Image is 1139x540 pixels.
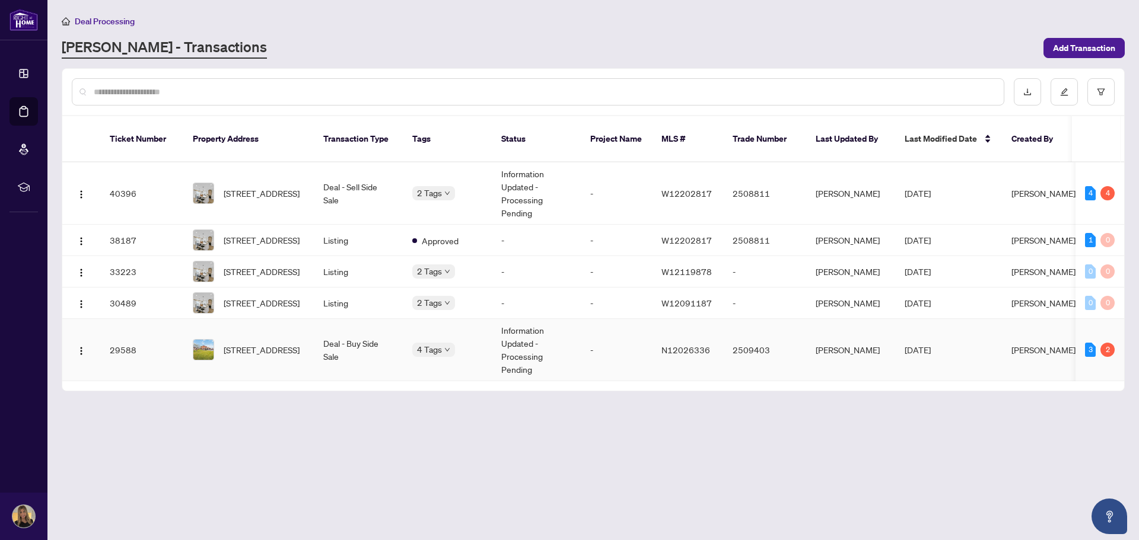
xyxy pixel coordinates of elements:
td: Deal - Sell Side Sale [314,162,403,225]
td: [PERSON_NAME] [806,287,895,319]
span: edit [1060,88,1068,96]
img: thumbnail-img [193,293,214,313]
td: - [581,162,652,225]
img: Logo [77,237,86,246]
span: down [444,269,450,274]
span: W12091187 [661,298,712,308]
div: 4 [1100,186,1115,200]
td: Information Updated - Processing Pending [492,162,581,225]
span: Deal Processing [75,16,135,27]
img: thumbnail-img [193,340,214,360]
span: N12026336 [661,344,710,355]
img: thumbnail-img [193,230,214,250]
span: Last Modified Date [905,132,977,145]
span: home [62,17,70,25]
td: - [581,225,652,256]
td: [PERSON_NAME] [806,225,895,256]
span: [STREET_ADDRESS] [224,265,300,278]
span: [DATE] [905,235,931,245]
td: 2508811 [723,162,806,225]
span: [PERSON_NAME] [1011,344,1076,355]
span: [DATE] [905,266,931,277]
th: Created By [1002,116,1073,162]
div: 0 [1085,264,1096,279]
button: Logo [72,231,91,250]
td: Listing [314,256,403,287]
span: download [1023,88,1032,96]
img: Profile Icon [12,505,35,528]
td: Listing [314,287,403,319]
span: 4 Tags [417,343,442,356]
th: Tags [403,116,492,162]
div: 0 [1100,296,1115,310]
div: 3 [1085,343,1096,357]
td: 30489 [100,287,183,319]
th: Ticket Number [100,116,183,162]
td: - [492,287,581,319]
td: 29588 [100,319,183,381]
img: logo [9,9,38,31]
th: Status [492,116,581,162]
img: Logo [77,346,86,356]
img: Logo [77,190,86,199]
span: [PERSON_NAME] [1011,266,1076,277]
td: Information Updated - Processing Pending [492,319,581,381]
span: W12119878 [661,266,712,277]
span: [DATE] [905,344,931,355]
span: down [444,347,450,353]
td: [PERSON_NAME] [806,162,895,225]
td: - [581,319,652,381]
img: thumbnail-img [193,261,214,282]
th: MLS # [652,116,723,162]
div: 4 [1085,186,1096,200]
div: 1 [1085,233,1096,247]
span: [PERSON_NAME] [1011,298,1076,308]
td: 2509403 [723,319,806,381]
td: - [492,225,581,256]
th: Property Address [183,116,314,162]
span: [DATE] [905,188,931,199]
td: 33223 [100,256,183,287]
div: 0 [1100,264,1115,279]
span: [STREET_ADDRESS] [224,343,300,356]
span: down [444,300,450,306]
span: W12202817 [661,235,712,245]
td: [PERSON_NAME] [806,319,895,381]
button: Logo [72,184,91,203]
button: Logo [72,293,91,312]
img: Logo [77,299,86,309]
td: - [581,287,652,319]
button: Open asap [1092,499,1127,534]
span: [STREET_ADDRESS] [224,234,300,247]
th: Trade Number [723,116,806,162]
img: thumbnail-img [193,183,214,203]
button: filter [1087,78,1115,106]
span: [DATE] [905,298,931,308]
td: Listing [314,225,403,256]
td: - [723,256,806,287]
button: Logo [72,262,91,281]
td: Deal - Buy Side Sale [314,319,403,381]
span: Add Transaction [1053,39,1115,57]
button: edit [1051,78,1078,106]
th: Project Name [581,116,652,162]
span: [STREET_ADDRESS] [224,296,300,309]
button: Logo [72,340,91,359]
td: 40396 [100,162,183,225]
td: - [581,256,652,287]
span: filter [1097,88,1105,96]
span: down [444,190,450,196]
span: Approved [422,234,459,247]
span: 2 Tags [417,264,442,278]
span: 2 Tags [417,296,442,309]
td: - [723,287,806,319]
button: Add Transaction [1043,38,1125,58]
th: Last Modified Date [895,116,1002,162]
div: 0 [1100,233,1115,247]
span: [PERSON_NAME] [1011,235,1076,245]
button: download [1014,78,1041,106]
span: W12202817 [661,188,712,199]
td: - [492,256,581,287]
span: 2 Tags [417,186,442,200]
span: [PERSON_NAME] [1011,188,1076,199]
